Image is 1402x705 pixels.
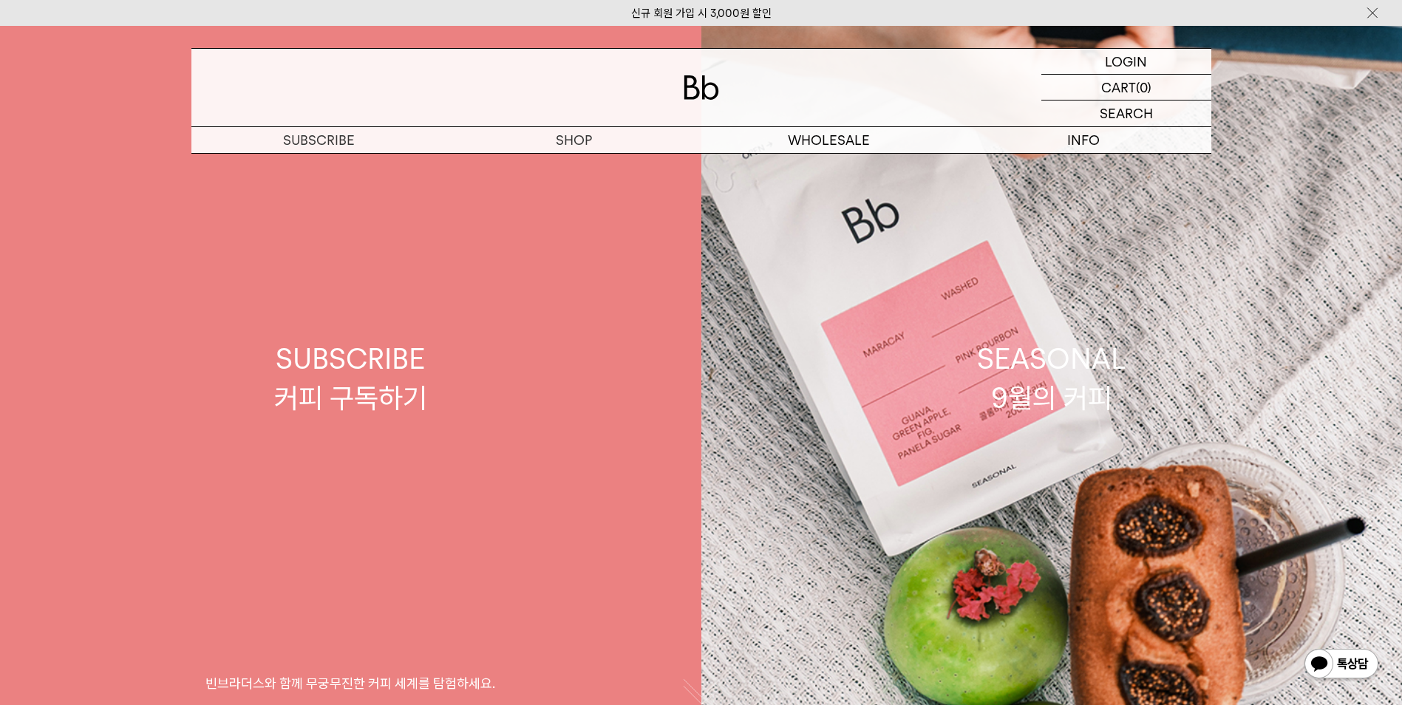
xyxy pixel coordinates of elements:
[631,7,772,20] a: 신규 회원 가입 시 3,000원 할인
[701,127,956,153] p: WHOLESALE
[1105,49,1147,74] p: LOGIN
[1303,647,1380,683] img: 카카오톡 채널 1:1 채팅 버튼
[956,127,1211,153] p: INFO
[684,75,719,100] img: 로고
[977,339,1126,418] div: SEASONAL 9월의 커피
[446,127,701,153] a: SHOP
[1100,101,1153,126] p: SEARCH
[1041,49,1211,75] a: LOGIN
[1101,75,1136,100] p: CART
[191,127,446,153] a: SUBSCRIBE
[274,339,427,418] div: SUBSCRIBE 커피 구독하기
[1041,75,1211,101] a: CART (0)
[1136,75,1151,100] p: (0)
